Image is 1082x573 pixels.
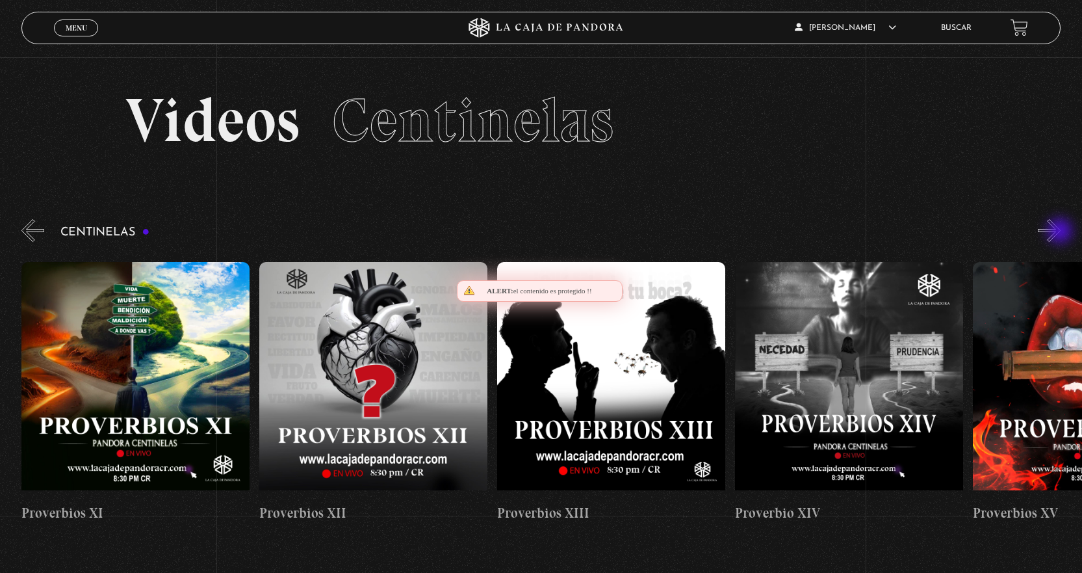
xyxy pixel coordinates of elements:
[487,287,513,295] span: Alert:
[60,226,149,239] h3: Centinelas
[941,24,972,32] a: Buscar
[1011,19,1028,36] a: View your shopping cart
[735,252,963,533] a: Proverbio XIV
[1038,219,1061,242] button: Next
[125,90,957,152] h2: Videos
[21,252,250,533] a: Proverbios XI
[497,252,725,533] a: Proverbios XIII
[21,503,250,524] h4: Proverbios XI
[735,503,963,524] h4: Proverbio XIV
[795,24,896,32] span: [PERSON_NAME]
[259,503,487,524] h4: Proverbios XII
[259,252,487,533] a: Proverbios XII
[61,34,92,44] span: Cerrar
[332,83,613,157] span: Centinelas
[457,280,623,302] div: el contenido es protegido !!
[497,503,725,524] h4: Proverbios XIII
[66,24,87,32] span: Menu
[21,219,44,242] button: Previous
